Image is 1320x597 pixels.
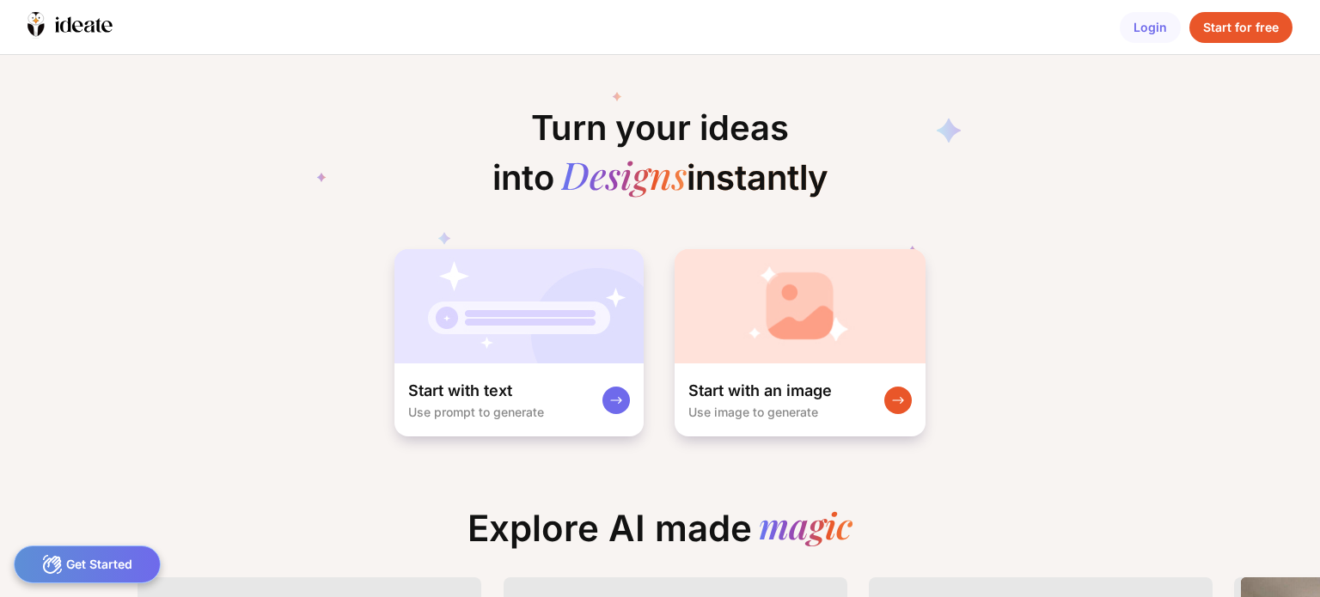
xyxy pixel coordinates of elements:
div: Explore AI made [454,507,866,563]
img: startWithImageCardBg.jpg [675,249,926,363]
div: Use prompt to generate [408,405,544,419]
img: startWithTextCardBg.jpg [394,249,644,363]
div: Use image to generate [688,405,818,419]
div: Start with text [408,381,512,401]
div: Start for free [1189,12,1292,43]
div: Login [1120,12,1181,43]
div: Get Started [14,545,161,583]
div: Start with an image [688,381,832,401]
div: magic [759,507,852,550]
